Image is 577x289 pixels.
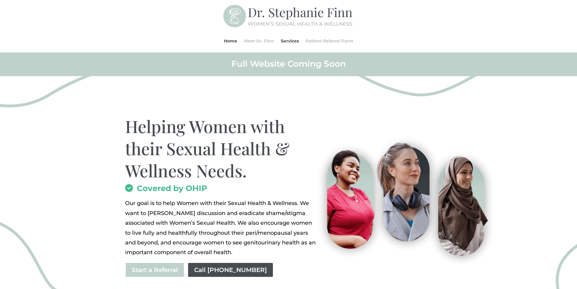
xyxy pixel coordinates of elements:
[125,198,317,257] p: Our goal is to help Women with their Sexual Health & Wellness. We want to [PERSON_NAME] discussio...
[125,198,317,257] div: Page 1
[125,262,184,277] a: Start a Referral
[125,58,452,72] h2: Full Website Coming Soon
[310,134,498,264] img: Visit-Pleasure-MD-Ontario-Women-Sexual-Health-and-Wellness
[224,29,237,52] a: Home
[125,184,317,195] h2: Covered by OHIP
[125,115,317,184] h1: Helping Women with their Sexual Health & Wellness Needs.
[306,29,353,52] a: Patient Referral Form
[281,29,299,52] a: Services
[187,262,274,277] a: Call [PHONE_NUMBER]
[244,29,274,52] a: Meet Dr. Finn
